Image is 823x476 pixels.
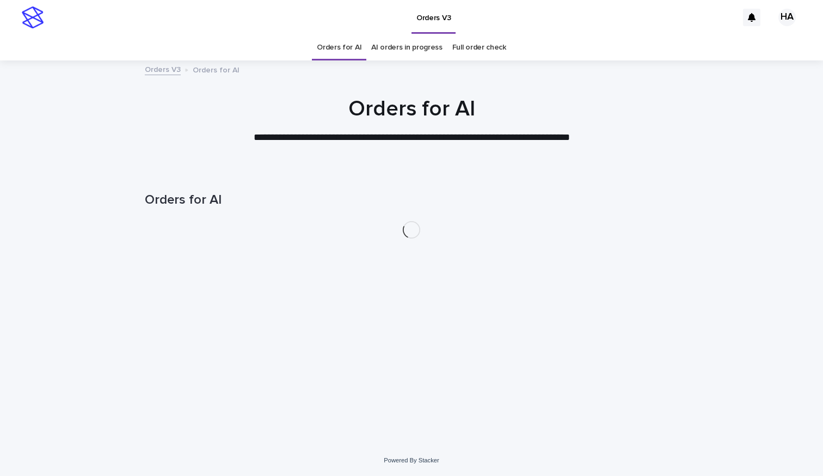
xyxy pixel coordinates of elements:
h1: Orders for AI [145,96,678,122]
p: Orders for AI [193,63,239,75]
a: Powered By Stacker [384,457,439,463]
a: Orders for AI [317,35,361,60]
a: Full order check [452,35,506,60]
div: HA [778,9,796,26]
h1: Orders for AI [145,192,678,208]
a: Orders V3 [145,63,181,75]
a: AI orders in progress [371,35,443,60]
img: stacker-logo-s-only.png [22,7,44,28]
